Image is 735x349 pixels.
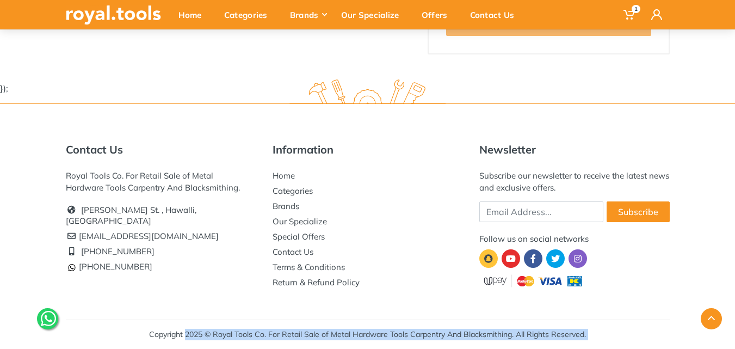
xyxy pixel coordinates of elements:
[273,186,313,196] a: Categories
[217,3,282,26] div: Categories
[479,143,670,156] h5: Newsletter
[333,3,414,26] div: Our Specialize
[171,3,217,26] div: Home
[273,216,327,226] a: Our Specialize
[273,231,325,242] a: Special Offers
[66,205,196,226] a: [PERSON_NAME] St. , Hawalli, [GEOGRAPHIC_DATA]
[414,3,462,26] div: Offers
[462,3,529,26] div: Contact Us
[273,170,295,181] a: Home
[66,261,152,272] a: [PHONE_NUMBER]
[632,5,640,13] span: 1
[479,273,588,288] img: upay.png
[479,233,670,245] div: Follow us on social networks
[149,329,586,340] div: Copyright 2025 © Royal Tools Co. For Retail Sale of Metal Hardware Tools Carpentry And Blacksmith...
[66,170,256,194] div: Royal Tools Co. For Retail Sale of Metal Hardware Tools Carpentry And Blacksmithing.
[273,262,345,272] a: Terms & Conditions
[479,201,603,222] input: Email Address...
[273,143,463,156] h5: Information
[66,229,256,244] li: [EMAIL_ADDRESS][DOMAIN_NAME]
[289,79,446,109] img: royal.tools Logo
[273,277,360,287] a: Return & Refund Policy
[282,3,333,26] div: Brands
[479,170,670,194] div: Subscribe our newsletter to receive the latest news and exclusive offers.
[66,5,161,25] img: royal.tools Logo
[66,143,256,156] h5: Contact Us
[273,201,299,211] a: Brands
[273,247,313,257] a: Contact Us
[81,246,155,256] a: [PHONE_NUMBER]
[607,201,670,222] button: Subscribe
